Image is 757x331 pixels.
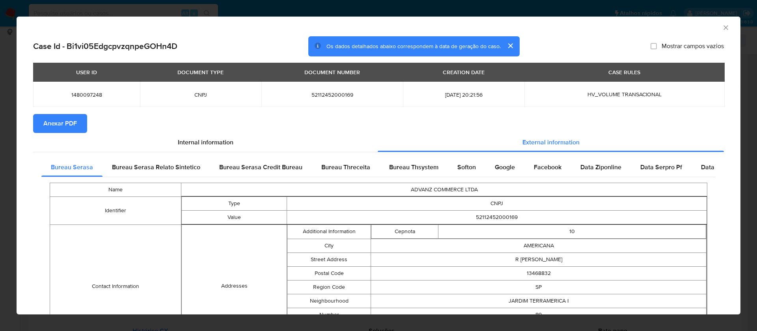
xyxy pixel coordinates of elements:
[33,41,177,51] h2: Case Id - Bi1vi05EdgcpvzqnpeGOHn4D
[371,294,707,308] td: JARDIM TERRAMERICA I
[51,163,93,172] span: Bureau Serasa
[181,183,707,196] td: ADVANZ COMMERCE LTDA
[587,90,662,98] span: HV_VOLUME TRANSACIONAL
[701,163,742,172] span: Data Serpro Pj
[182,210,287,224] td: Value
[501,36,520,55] button: cerrar
[41,158,716,177] div: Detailed external info
[371,308,707,322] td: 89
[534,163,561,172] span: Facebook
[287,239,371,252] td: City
[640,163,682,172] span: Data Serpro Pf
[271,91,393,98] span: 52112452000169
[371,224,438,238] td: Cepnota
[43,115,77,132] span: Anexar PDF
[371,239,707,252] td: AMERICANA
[412,91,515,98] span: [DATE] 20:21:56
[371,266,707,280] td: 13468832
[71,65,102,79] div: USER ID
[287,266,371,280] td: Postal Code
[17,17,740,314] div: closure-recommendation-modal
[112,163,200,172] span: Bureau Serasa Relato Sintetico
[371,280,707,294] td: SP
[33,114,87,133] button: Anexar PDF
[438,224,706,238] td: 10
[173,65,228,79] div: DOCUMENT TYPE
[389,163,438,172] span: Bureau Thsystem
[219,163,302,172] span: Bureau Serasa Credit Bureau
[50,196,181,224] td: Identifier
[43,91,131,98] span: 1480097248
[287,196,707,210] td: CNPJ
[522,138,580,147] span: External information
[326,42,501,50] span: Os dados detalhados abaixo correspondem à data de geração do caso.
[287,210,707,224] td: 52112452000169
[287,280,371,294] td: Region Code
[287,224,371,239] td: Additional Information
[50,183,181,196] td: Name
[604,65,645,79] div: CASE RULES
[287,294,371,308] td: Neighbourhood
[580,163,621,172] span: Data Ziponline
[662,42,724,50] span: Mostrar campos vazios
[287,308,371,322] td: Number
[651,43,657,49] input: Mostrar campos vazios
[457,163,476,172] span: Softon
[149,91,252,98] span: CNPJ
[287,252,371,266] td: Street Address
[321,163,370,172] span: Bureau Threceita
[722,24,729,31] button: Fechar a janela
[438,65,489,79] div: CREATION DATE
[33,133,724,152] div: Detailed info
[178,138,233,147] span: Internal information
[371,252,707,266] td: R [PERSON_NAME]
[495,163,515,172] span: Google
[182,196,287,210] td: Type
[300,65,365,79] div: DOCUMENT NUMBER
